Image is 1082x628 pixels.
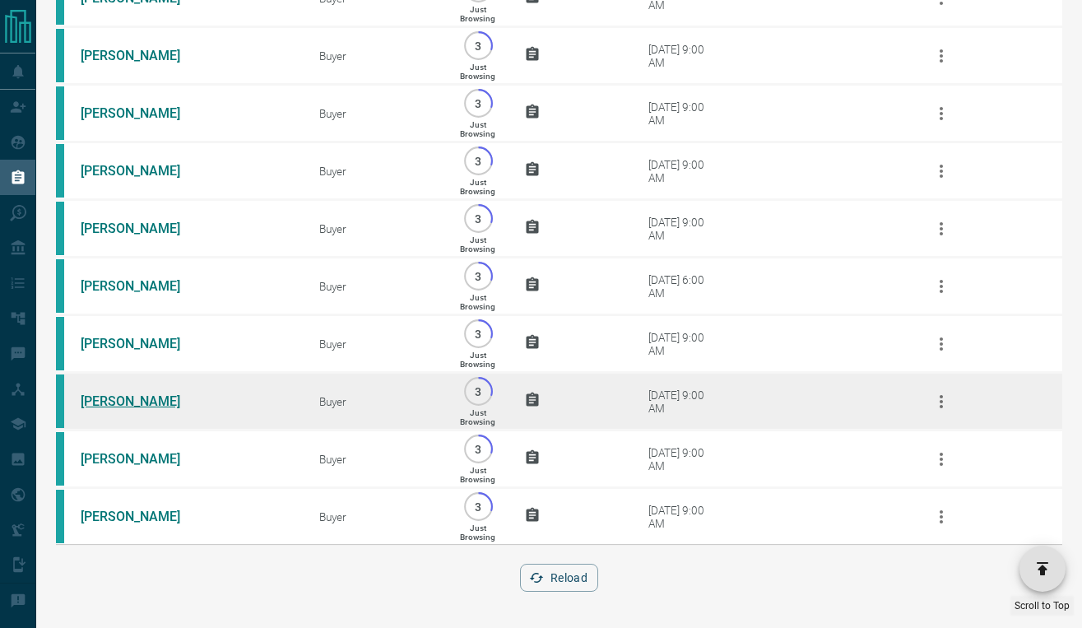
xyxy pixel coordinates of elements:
[648,43,718,69] div: [DATE] 9:00 AM
[648,216,718,242] div: [DATE] 9:00 AM
[56,86,64,140] div: condos.ca
[1015,600,1070,612] span: Scroll to Top
[319,222,432,235] div: Buyer
[520,564,598,592] button: Reload
[460,293,495,311] p: Just Browsing
[460,120,495,138] p: Just Browsing
[56,317,64,370] div: condos.ca
[81,105,204,121] a: [PERSON_NAME]
[460,466,495,484] p: Just Browsing
[56,29,64,82] div: condos.ca
[81,221,204,236] a: [PERSON_NAME]
[460,523,495,542] p: Just Browsing
[319,337,432,351] div: Buyer
[56,432,64,486] div: condos.ca
[319,49,432,63] div: Buyer
[319,453,432,466] div: Buyer
[81,278,204,294] a: [PERSON_NAME]
[472,155,485,167] p: 3
[460,351,495,369] p: Just Browsing
[472,212,485,225] p: 3
[56,374,64,428] div: condos.ca
[81,336,204,351] a: [PERSON_NAME]
[81,509,204,524] a: [PERSON_NAME]
[648,504,718,530] div: [DATE] 9:00 AM
[56,259,64,313] div: condos.ca
[81,451,204,467] a: [PERSON_NAME]
[472,443,485,455] p: 3
[460,408,495,426] p: Just Browsing
[472,97,485,109] p: 3
[56,202,64,255] div: condos.ca
[460,63,495,81] p: Just Browsing
[319,280,432,293] div: Buyer
[472,40,485,52] p: 3
[648,158,718,184] div: [DATE] 9:00 AM
[319,107,432,120] div: Buyer
[56,490,64,543] div: condos.ca
[648,100,718,127] div: [DATE] 9:00 AM
[460,178,495,196] p: Just Browsing
[460,235,495,254] p: Just Browsing
[81,48,204,63] a: [PERSON_NAME]
[56,144,64,198] div: condos.ca
[472,500,485,513] p: 3
[648,331,718,357] div: [DATE] 9:00 AM
[81,163,204,179] a: [PERSON_NAME]
[472,385,485,398] p: 3
[648,273,718,300] div: [DATE] 6:00 AM
[319,395,432,408] div: Buyer
[648,388,718,415] div: [DATE] 9:00 AM
[319,510,432,523] div: Buyer
[460,5,495,23] p: Just Browsing
[81,393,204,409] a: [PERSON_NAME]
[472,270,485,282] p: 3
[648,446,718,472] div: [DATE] 9:00 AM
[472,328,485,340] p: 3
[319,165,432,178] div: Buyer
